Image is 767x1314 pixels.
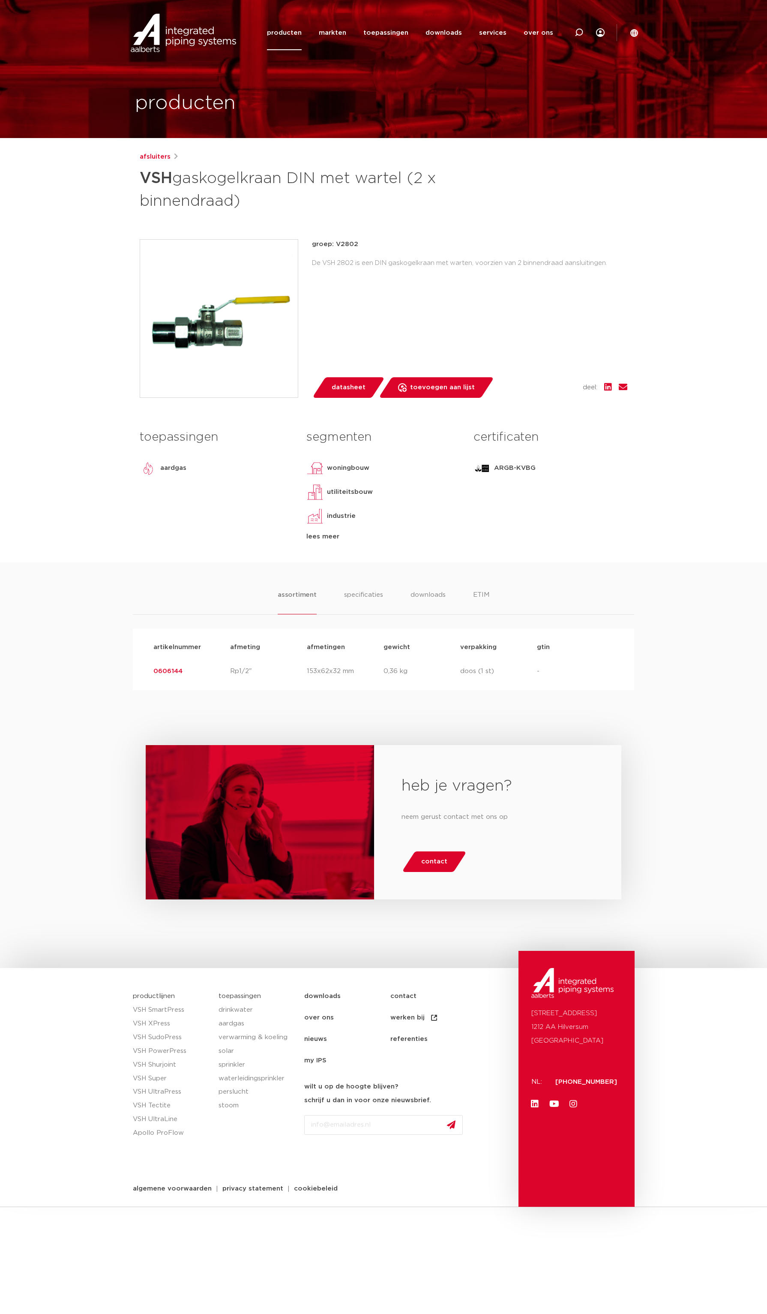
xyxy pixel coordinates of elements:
[133,1003,210,1017] a: VSH SmartPress
[304,1007,390,1028] a: over ons
[304,1083,398,1090] strong: wilt u op de hoogte blijven?
[304,1097,431,1104] strong: schrijf u dan in voor onze nieuwsbrief.
[133,1126,210,1140] a: Apollo ProFlow
[306,484,324,501] img: utiliteitsbouw
[410,590,446,614] li: downloads
[425,15,462,50] a: downloads
[219,1072,296,1085] a: waterleidingsprinkler
[216,1185,290,1192] a: privacy statement
[304,1142,434,1175] iframe: reCAPTCHA
[327,463,369,473] p: woningbouw
[479,15,506,50] a: services
[140,165,461,212] h1: gaskogelkraan DIN met wartel (2 x binnendraad)
[410,381,475,394] span: toevoegen aan lijst
[473,460,491,477] img: ARGB-KVBG
[596,15,605,50] div: my IPS
[447,1120,455,1129] img: send.svg
[531,1075,545,1089] p: NL:
[401,810,594,824] p: neem gerust contact met ons op
[306,508,324,525] img: industrie
[304,1115,463,1135] input: info@emailadres.nl
[390,1007,476,1028] a: werken bij
[401,851,467,872] a: contact
[219,993,261,999] a: toepassingen
[390,1028,476,1050] a: referenties
[219,1099,296,1113] a: stoom
[219,1031,296,1044] a: verwarming & koeling
[133,1044,210,1058] a: VSH PowerPress
[133,1058,210,1072] a: VSH Shurjoint
[312,239,627,250] p: groep: V2802
[160,463,186,473] p: aardgas
[537,666,614,677] p: -
[390,986,476,1007] a: contact
[383,666,460,677] p: 0,36 kg
[383,642,460,652] p: gewicht
[524,15,553,50] a: over ons
[327,511,356,521] p: industrie
[555,1079,617,1085] a: [PHONE_NUMBER]
[219,1017,296,1031] a: aardgas
[304,1028,390,1050] a: nieuws
[140,171,172,186] strong: VSH
[460,666,537,677] p: doos (1 st)
[288,1185,344,1192] a: cookiebeleid
[304,986,515,1071] nav: Menu
[219,1044,296,1058] a: solar
[306,532,460,542] div: lees meer
[153,642,230,652] p: artikelnummer
[312,377,385,398] a: datasheet
[473,590,489,614] li: ETIM
[460,642,537,652] p: verpakking
[135,90,236,117] h1: producten
[230,666,307,677] p: Rp1/2"
[126,1185,218,1192] a: algemene voorwaarden
[363,15,408,50] a: toepassingen
[344,590,383,614] li: specificaties
[219,1058,296,1072] a: sprinkler
[401,776,594,797] h2: heb je vragen?
[304,986,390,1007] a: downloads
[307,666,383,677] p: 153x62x32 mm
[312,256,627,270] div: De VSH 2802 is een DIN gaskogelkraan met warten, voorzien van 2 binnendraad aansluitingen.
[133,1085,210,1099] a: VSH UltraPress
[219,1085,296,1099] a: perslucht
[133,993,175,999] a: productlijnen
[583,382,597,393] span: deel:
[140,240,298,397] img: Product Image for VSH gaskogelkraan DIN met wartel (2 x binnendraad)
[140,429,294,446] h3: toepassingen
[230,642,307,652] p: afmeting
[306,460,324,477] img: woningbouw
[267,15,553,50] nav: Menu
[537,642,614,652] p: gtin
[133,1031,210,1044] a: VSH SudoPress
[531,1007,621,1048] p: [STREET_ADDRESS] 1212 AA Hilversum [GEOGRAPHIC_DATA]
[222,1185,283,1192] span: privacy statement
[153,668,183,674] a: 0606144
[319,15,346,50] a: markten
[133,1072,210,1085] a: VSH Super
[140,460,157,477] img: aardgas
[473,429,627,446] h3: certificaten
[307,642,383,652] p: afmetingen
[267,15,302,50] a: producten
[133,1113,210,1126] a: VSH UltraLine
[327,487,373,497] p: utiliteitsbouw
[494,463,536,473] p: ARGB-KVBG
[133,1099,210,1113] a: VSH Tectite
[278,590,317,614] li: assortiment
[133,1185,212,1192] span: algemene voorwaarden
[421,855,447,869] span: contact
[332,381,366,394] span: datasheet
[219,1003,296,1017] a: drinkwater
[306,429,460,446] h3: segmenten
[140,152,171,162] a: afsluiters
[133,1017,210,1031] a: VSH XPress
[304,1050,390,1071] a: my IPS
[294,1185,338,1192] span: cookiebeleid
